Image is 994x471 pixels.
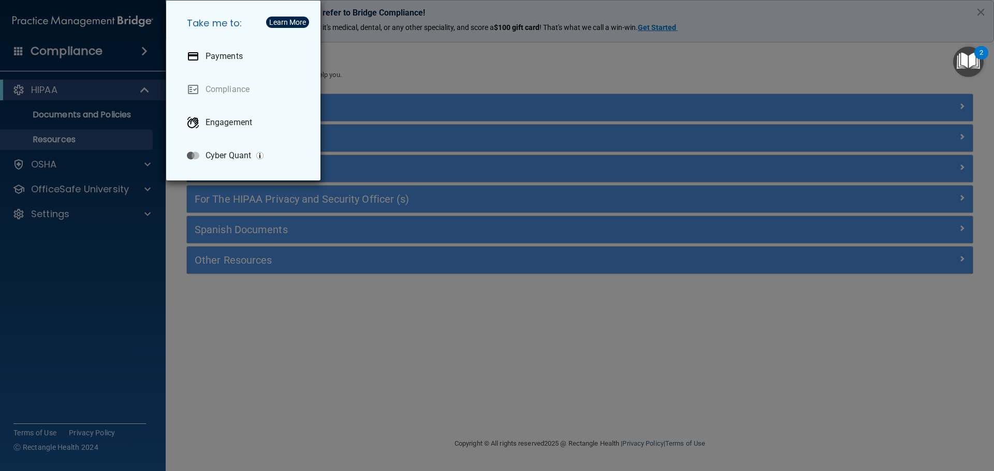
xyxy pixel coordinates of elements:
[206,117,252,128] p: Engagement
[266,17,309,28] button: Learn More
[179,9,312,38] h5: Take me to:
[179,141,312,170] a: Cyber Quant
[206,150,251,161] p: Cyber Quant
[179,108,312,137] a: Engagement
[179,75,312,104] a: Compliance
[206,51,243,62] p: Payments
[953,47,984,77] button: Open Resource Center, 2 new notifications
[269,19,306,26] div: Learn More
[980,53,983,66] div: 2
[179,42,312,71] a: Payments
